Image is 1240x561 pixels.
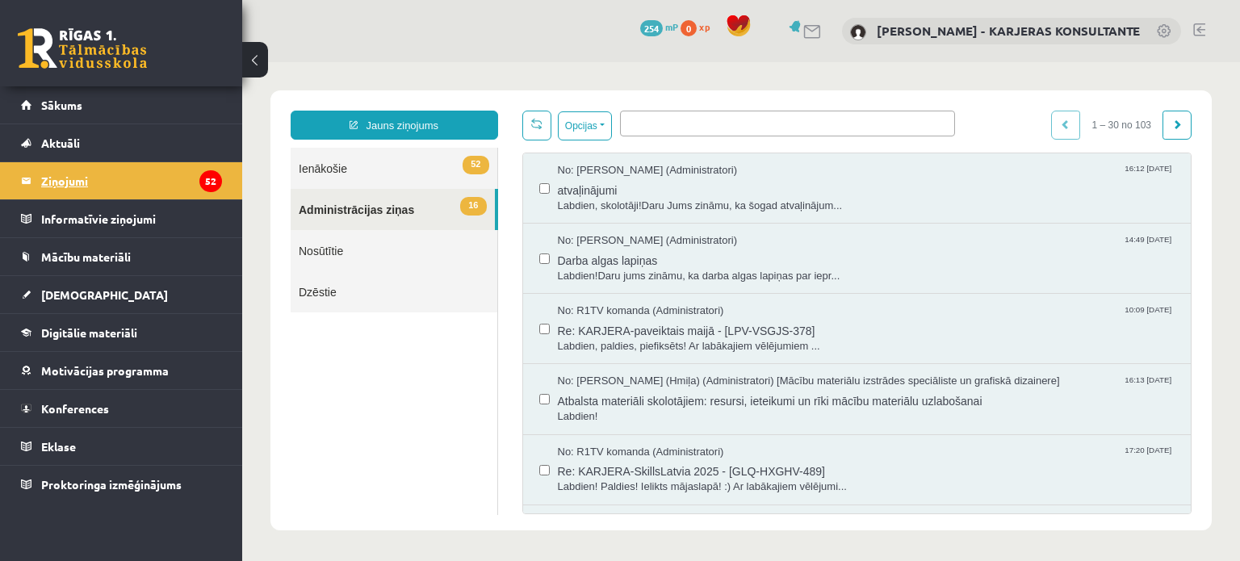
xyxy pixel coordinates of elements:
[21,86,222,124] a: Sākums
[41,477,182,492] span: Proktoringa izmēģinājums
[21,124,222,161] a: Aktuāli
[699,20,710,33] span: xp
[879,312,932,324] span: 16:13 [DATE]
[48,86,255,127] a: 52Ienākošie
[48,48,256,77] a: Jauns ziņojums
[41,98,82,112] span: Sākums
[879,241,932,253] span: 10:09 [DATE]
[21,276,222,313] a: [DEMOGRAPHIC_DATA]
[316,327,933,347] span: Atbalsta materiāli skolotājiem: resursi, ieteikumi un rīki mācību materiālu uzlabošanai
[18,28,147,69] a: Rīgas 1. Tālmācības vidusskola
[316,171,496,186] span: No: [PERSON_NAME] (Administratori)
[316,257,933,277] span: Re: KARJERA-paveiktais maijā - [LPV-VSGJS-378]
[316,136,933,152] span: Labdien, skolotāji!Daru Jums zināmu, ka šogad atvaļinājum...
[316,241,482,257] span: No: R1TV komanda (Administratori)
[316,207,933,222] span: Labdien!Daru jums zināmu, ka darba algas lapiņas par iepr...
[41,287,168,302] span: [DEMOGRAPHIC_DATA]
[316,101,933,151] a: No: [PERSON_NAME] (Administratori) 16:12 [DATE] atvaļinājumi Labdien, skolotāji!Daru Jums zināmu,...
[640,20,678,33] a: 254 mP
[316,116,933,136] span: atvaļinājumi
[316,383,482,398] span: No: R1TV komanda (Administratori)
[21,466,222,503] a: Proktoringa izmēģinājums
[316,383,933,433] a: No: R1TV komanda (Administratori) 17:20 [DATE] Re: KARJERA-SkillsLatvia 2025 - [GLQ-HXGHV-489] La...
[316,241,933,291] a: No: R1TV komanda (Administratori) 10:09 [DATE] Re: KARJERA-paveiktais maijā - [LPV-VSGJS-378] Lab...
[665,20,678,33] span: mP
[879,101,932,113] span: 16:12 [DATE]
[316,397,933,417] span: Re: KARJERA-SkillsLatvia 2025 - [GLQ-HXGHV-489]
[316,171,933,221] a: No: [PERSON_NAME] (Administratori) 14:49 [DATE] Darba algas lapiņas Labdien!Daru jums zināmu, ka ...
[21,238,222,275] a: Mācību materiāli
[879,383,932,395] span: 17:20 [DATE]
[220,94,246,112] span: 52
[850,24,866,40] img: Karīna Saveļjeva - KARJERAS KONSULTANTE
[316,186,933,207] span: Darba algas lapiņas
[199,170,222,192] i: 52
[41,363,169,378] span: Motivācijas programma
[21,314,222,351] a: Digitālie materiāli
[316,49,370,78] button: Opcijas
[316,277,933,292] span: Labdien, paldies, piefiksēts! Ar labākajiem vēlējumiem ...
[41,136,80,150] span: Aktuāli
[681,20,697,36] span: 0
[681,20,718,33] a: 0 xp
[21,200,222,237] a: Informatīvie ziņojumi
[48,168,255,209] a: Nosūtītie
[48,127,253,168] a: 16Administrācijas ziņas
[41,249,131,264] span: Mācību materiāli
[41,162,222,199] legend: Ziņojumi
[640,20,663,36] span: 254
[21,390,222,427] a: Konferences
[41,401,109,416] span: Konferences
[218,135,244,153] span: 16
[41,200,222,237] legend: Informatīvie ziņojumi
[316,347,933,362] span: Labdien!
[838,48,921,77] span: 1 – 30 no 103
[879,171,932,183] span: 14:49 [DATE]
[316,417,933,433] span: Labdien! Paldies! Ielikts mājaslapā! :) Ar labākajiem vēlējumi...
[41,325,137,340] span: Digitālie materiāli
[21,352,222,389] a: Motivācijas programma
[21,428,222,465] a: Eklase
[316,312,818,327] span: No: [PERSON_NAME] (Hmiļa) (Administratori) [Mācību materiālu izstrādes speciāliste un grafiskā di...
[316,101,496,116] span: No: [PERSON_NAME] (Administratori)
[21,162,222,199] a: Ziņojumi52
[877,23,1140,39] a: [PERSON_NAME] - KARJERAS KONSULTANTE
[41,439,76,454] span: Eklase
[48,209,255,250] a: Dzēstie
[316,312,933,362] a: No: [PERSON_NAME] (Hmiļa) (Administratori) [Mācību materiālu izstrādes speciāliste un grafiskā di...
